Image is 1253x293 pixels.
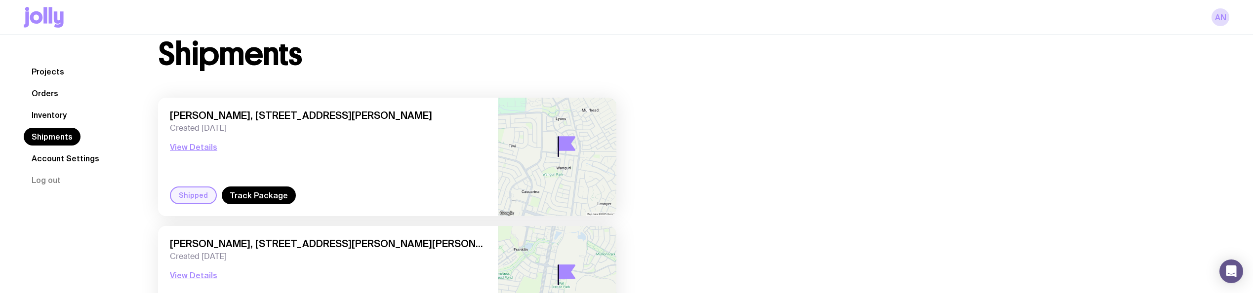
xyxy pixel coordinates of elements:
[24,63,72,80] a: Projects
[170,141,217,153] button: View Details
[24,84,66,102] a: Orders
[170,238,486,250] span: [PERSON_NAME], [STREET_ADDRESS][PERSON_NAME][PERSON_NAME]
[24,149,107,167] a: Account Settings
[170,252,486,261] span: Created [DATE]
[1219,259,1243,283] div: Open Intercom Messenger
[498,98,616,216] img: staticmap
[24,128,81,146] a: Shipments
[170,123,486,133] span: Created [DATE]
[222,186,296,204] a: Track Package
[1212,8,1229,26] a: AN
[24,106,75,124] a: Inventory
[158,38,302,70] h1: Shipments
[170,110,486,121] span: [PERSON_NAME], [STREET_ADDRESS][PERSON_NAME]
[170,186,217,204] div: Shipped
[170,269,217,281] button: View Details
[24,171,69,189] button: Log out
